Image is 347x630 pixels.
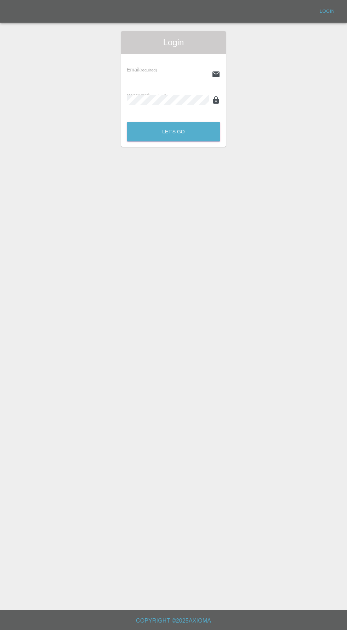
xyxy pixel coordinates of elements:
span: Email [127,67,157,73]
span: Password [127,93,166,98]
span: Login [127,37,220,48]
small: (required) [149,94,167,98]
h6: Copyright © 2025 Axioma [6,616,341,626]
button: Let's Go [127,122,220,141]
small: (required) [140,68,157,72]
a: Login [316,6,339,17]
